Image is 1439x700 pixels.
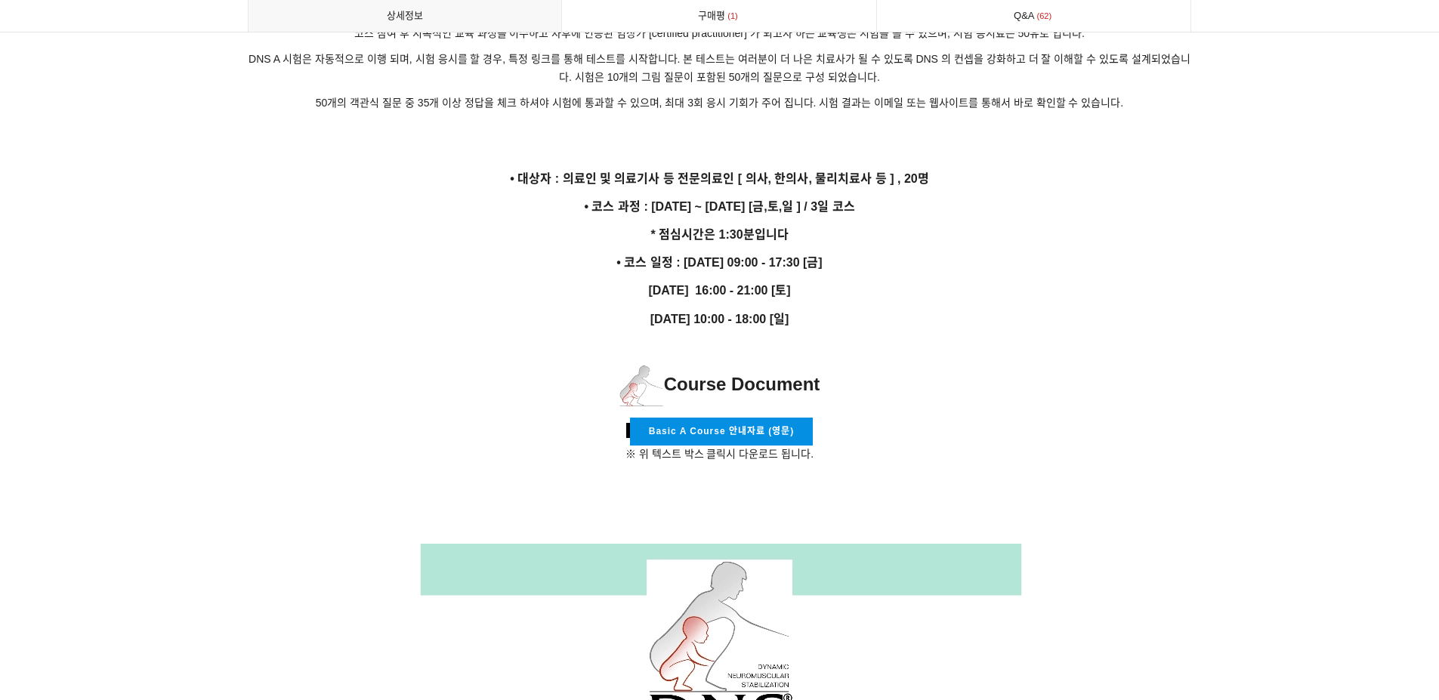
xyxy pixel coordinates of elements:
[650,313,789,325] strong: [DATE] 10:00 - 18:00 [일]
[650,228,788,241] strong: * 점심시간은 1:30분입니다
[584,200,854,213] strong: • 코스 과정 : [DATE] ~ [DATE] [금,토,일 ] / 3일 코스
[625,448,814,460] span: ※ 위 텍스트 박스 클릭시 다운로드 됩니다.
[1035,8,1055,24] span: 62
[630,418,813,446] a: Basic A Course 안내자료 (영문)
[510,172,928,185] strong: • 대상자 : 의료인 및 의료기사 등 전문의료인 [ 의사, 한의사, 물리치료사 등 ] , 20명
[648,284,790,297] strong: [DATE] 16:00 - 21:00 [토]
[616,256,822,269] strong: • 코스 일정 : [DATE] 09:00 - 17:30 [금]
[649,426,794,436] span: Basic A Course 안내자료 (영문)
[249,53,1190,83] span: DNS A 시험은 자동적으로 이행 되며, 시험 응시를 할 경우, 특정 링크를 통해 테스트를 시작합니다. 본 테스트는 여러분이 더 나은 치료사가 될 수 있도록 DNS 의 컨셉을...
[619,374,820,394] span: Course Document
[354,27,1085,39] span: 코스 참여 후 지속적인 교육 과정을 이수하고 차후에 인증된 임상가 [certified practitioner] 가 되고자 하는 교육생은 시험을 볼 수 있으며, 시험 응시료는 ...
[316,97,1124,109] span: 50개의 객관식 질문 중 35개 이상 정답을 체크 하셔야 시험에 통과할 수 있으며, 최대 3회 응시 기회가 주어 집니다. 시험 결과는 이메일 또는 웹사이트를 통해서 바로 확인...
[725,8,740,24] span: 1
[619,365,664,406] img: 1597e3e65a0d2.png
